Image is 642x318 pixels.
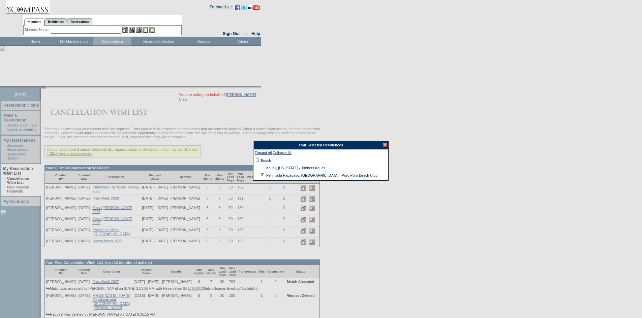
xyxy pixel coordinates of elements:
[136,27,142,33] img: Impersonate
[143,27,148,33] img: Reservations
[235,5,240,10] img: Become our fan on Facebook
[223,31,240,36] a: Sign Out
[248,7,260,11] a: Subscribe to our YouTube Channel
[122,27,128,33] img: b_edit.gif
[241,5,247,10] img: Follow us on Twitter
[24,18,45,26] a: Members
[255,151,387,157] div: |
[255,151,272,157] a: Expand All
[273,151,292,157] a: Collapse All
[44,18,67,25] a: Residences
[248,5,260,10] img: Subscribe to our YouTube Channel
[266,173,377,177] a: Peninsula Papagayo, [GEOGRAPHIC_DATA] - Poro Poro Beach Club
[244,31,247,36] span: ::
[25,27,51,33] div: Member Name:
[253,141,388,149] div: Your Selected Residences
[251,31,260,36] a: Help
[241,7,247,11] a: Follow us on Twitter
[261,158,271,163] a: Beach
[235,7,240,11] a: Become our fan on Facebook
[210,4,234,12] td: Follow Us ::
[129,27,135,33] img: View
[266,166,325,170] a: Kaua'i, [US_STATE] - Timbers Kaua'i
[149,27,155,33] img: b_calculator.gif
[67,18,92,25] a: Reservations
